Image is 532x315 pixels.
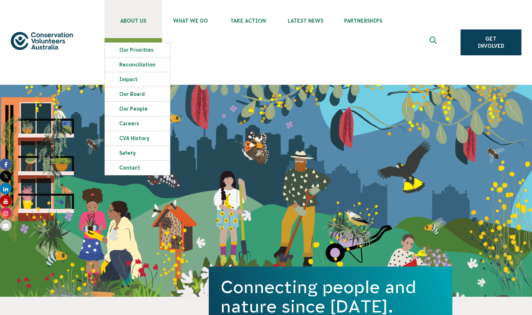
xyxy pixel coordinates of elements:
[105,161,170,175] a: Contact
[425,34,443,51] button: Expand search box Close search box
[105,131,170,145] a: CVA history
[277,18,334,24] span: Latest News
[105,102,170,116] a: Our People
[105,87,170,101] a: Our Board
[105,146,170,160] a: Safety
[334,18,392,24] span: Partnerships
[162,18,219,24] span: What We Do
[430,37,439,48] span: Expand search box
[461,29,521,55] a: Get Involved
[11,32,73,50] img: logo.svg
[219,18,277,24] span: Take Action
[105,57,170,72] a: Reconciliation
[105,72,170,87] a: Impact
[105,116,170,131] a: Careers
[105,18,162,24] span: About Us
[105,43,170,57] a: Our Priorities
